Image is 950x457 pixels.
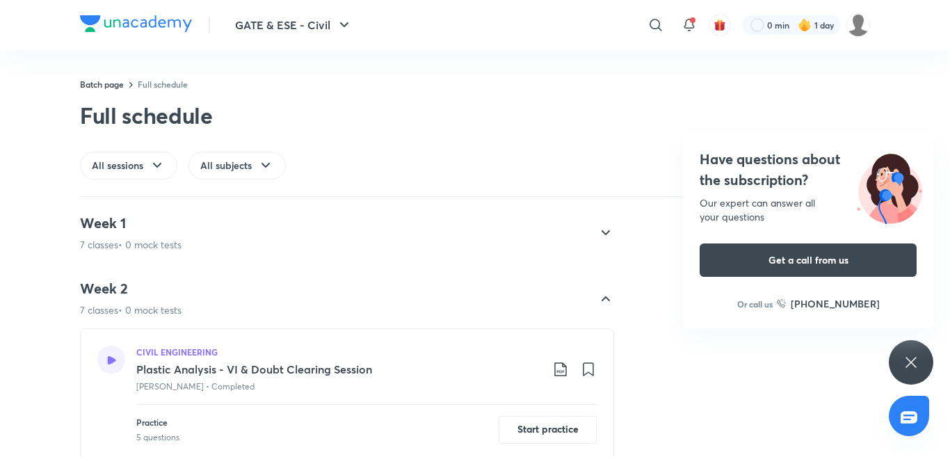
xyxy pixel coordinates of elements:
a: Full schedule [138,79,188,90]
h4: Week 1 [80,214,182,232]
div: Our expert can answer all your questions [700,196,917,224]
p: [PERSON_NAME] • Completed [136,380,255,393]
img: Company Logo [80,15,192,32]
div: Week 17 classes• 0 mock tests [69,214,614,252]
img: streak [798,18,812,32]
span: All sessions [92,159,143,173]
p: Or call us [737,298,773,310]
button: avatar [709,14,731,36]
img: ttu_illustration_new.svg [846,149,933,224]
p: Practice [136,416,179,428]
div: Week 27 classes• 0 mock tests [69,280,614,317]
span: All subjects [200,159,252,173]
h3: Plastic Analysis - VI & Doubt Clearing Session [136,361,541,378]
button: GATE & ESE - Civil [227,11,361,39]
h5: CIVIL ENGINEERING [136,346,218,358]
img: Kranti [846,13,870,37]
p: 7 classes • 0 mock tests [80,303,182,317]
div: Full schedule [80,102,213,129]
h6: [PHONE_NUMBER] [791,296,880,311]
h4: Have questions about the subscription? [700,149,917,191]
a: Batch page [80,79,124,90]
button: Get a call from us [700,243,917,277]
p: 7 classes • 0 mock tests [80,238,182,252]
h4: Week 2 [80,280,182,298]
a: Company Logo [80,15,192,35]
img: avatar [714,19,726,31]
a: [PHONE_NUMBER] [777,296,880,311]
div: 5 questions [136,431,179,444]
button: Start practice [499,416,597,444]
